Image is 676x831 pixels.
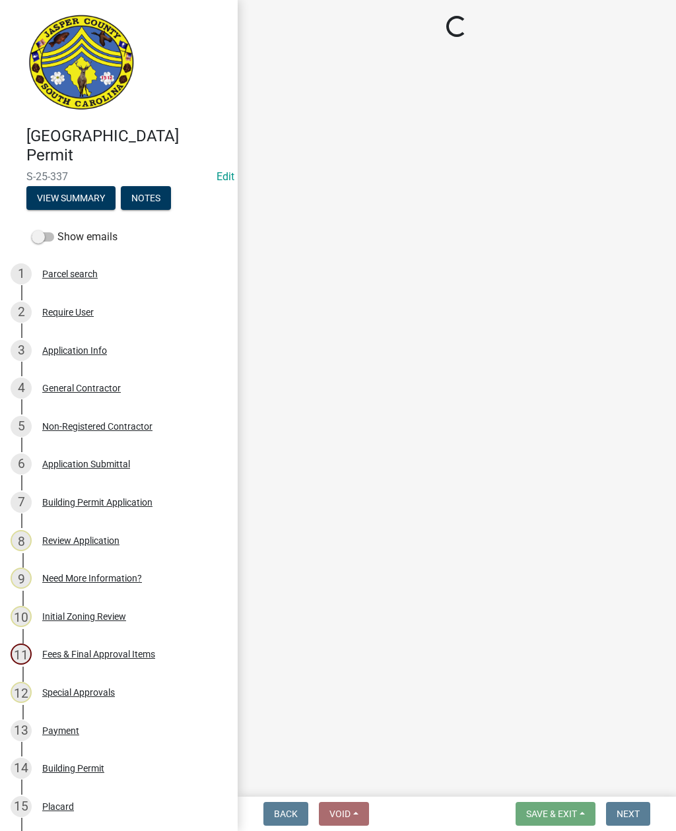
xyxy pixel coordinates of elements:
[11,758,32,779] div: 14
[42,688,115,697] div: Special Approvals
[11,644,32,665] div: 11
[42,536,119,545] div: Review Application
[11,796,32,817] div: 15
[42,346,107,355] div: Application Info
[42,612,126,621] div: Initial Zoning Review
[42,422,152,431] div: Non-Registered Contractor
[263,802,308,826] button: Back
[11,606,32,627] div: 10
[42,802,74,811] div: Placard
[274,809,298,819] span: Back
[217,170,234,183] wm-modal-confirm: Edit Application Number
[11,682,32,703] div: 12
[11,453,32,475] div: 6
[606,802,650,826] button: Next
[11,568,32,589] div: 9
[11,302,32,323] div: 2
[11,378,32,399] div: 4
[26,186,116,210] button: View Summary
[329,809,351,819] span: Void
[319,802,369,826] button: Void
[11,263,32,284] div: 1
[42,308,94,317] div: Require User
[526,809,577,819] span: Save & Exit
[11,720,32,741] div: 13
[26,127,227,165] h4: [GEOGRAPHIC_DATA] Permit
[42,383,121,393] div: General Contractor
[42,726,79,735] div: Payment
[516,802,595,826] button: Save & Exit
[617,809,640,819] span: Next
[121,193,171,204] wm-modal-confirm: Notes
[32,229,118,245] label: Show emails
[11,340,32,361] div: 3
[11,530,32,551] div: 8
[11,416,32,437] div: 5
[26,170,211,183] span: S-25-337
[42,649,155,659] div: Fees & Final Approval Items
[42,764,104,773] div: Building Permit
[26,14,137,113] img: Jasper County, South Carolina
[121,186,171,210] button: Notes
[26,193,116,204] wm-modal-confirm: Summary
[42,459,130,469] div: Application Submittal
[42,498,152,507] div: Building Permit Application
[42,269,98,279] div: Parcel search
[11,492,32,513] div: 7
[42,574,142,583] div: Need More Information?
[217,170,234,183] a: Edit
